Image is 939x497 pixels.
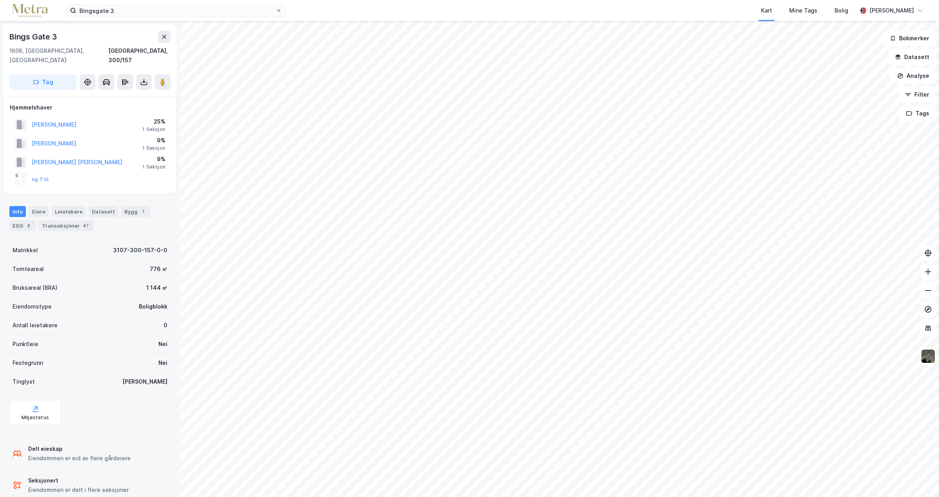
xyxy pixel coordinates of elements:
[89,206,118,217] div: Datasett
[29,206,48,217] div: Eiere
[9,31,59,43] div: Bings Gate 3
[25,222,32,230] div: 8
[10,103,170,112] div: Hjemmelshaver
[108,46,171,65] div: [GEOGRAPHIC_DATA], 300/157
[158,339,167,349] div: Nei
[761,6,772,15] div: Kart
[9,220,36,231] div: ESG
[22,414,49,421] div: Miljøstatus
[13,283,57,292] div: Bruksareal (BRA)
[121,206,150,217] div: Bygg
[142,117,165,126] div: 25%
[888,49,936,65] button: Datasett
[921,349,935,364] img: 9k=
[900,106,936,121] button: Tags
[13,4,48,18] img: metra-logo.256734c3b2bbffee19d4.png
[28,444,131,454] div: Delt eieskap
[139,302,167,311] div: Boligblokk
[883,31,936,46] button: Bokmerker
[142,136,165,145] div: 9%
[139,208,147,215] div: 1
[13,264,44,274] div: Tomteareal
[163,321,167,330] div: 0
[146,283,167,292] div: 1 144 ㎡
[13,339,38,349] div: Punktleie
[835,6,848,15] div: Bolig
[76,5,276,16] input: Søk på adresse, matrikkel, gårdeiere, leietakere eller personer
[9,206,26,217] div: Info
[13,377,35,386] div: Tinglyst
[869,6,914,15] div: [PERSON_NAME]
[9,74,77,90] button: Tag
[13,358,43,368] div: Festegrunn
[891,68,936,84] button: Analyse
[898,87,936,102] button: Filter
[39,220,93,231] div: Transaksjoner
[28,476,129,485] div: Seksjonert
[122,377,167,386] div: [PERSON_NAME]
[158,358,167,368] div: Nei
[142,145,165,151] div: 1 Seksjon
[150,264,167,274] div: 776 ㎡
[13,246,38,255] div: Matrikkel
[9,46,108,65] div: 1606, [GEOGRAPHIC_DATA], [GEOGRAPHIC_DATA]
[28,485,129,495] div: Eiendommen er delt i flere seksjoner
[789,6,817,15] div: Mine Tags
[142,164,165,170] div: 1 Seksjon
[28,454,131,463] div: Eiendommen er eid av flere gårdeiere
[900,459,939,497] iframe: Chat Widget
[142,126,165,133] div: 1 Seksjon
[81,222,90,230] div: 47
[52,206,86,217] div: Leietakere
[113,246,167,255] div: 3107-300-157-0-0
[13,302,52,311] div: Eiendomstype
[142,154,165,164] div: 9%
[900,459,939,497] div: Kontrollprogram for chat
[13,321,57,330] div: Antall leietakere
